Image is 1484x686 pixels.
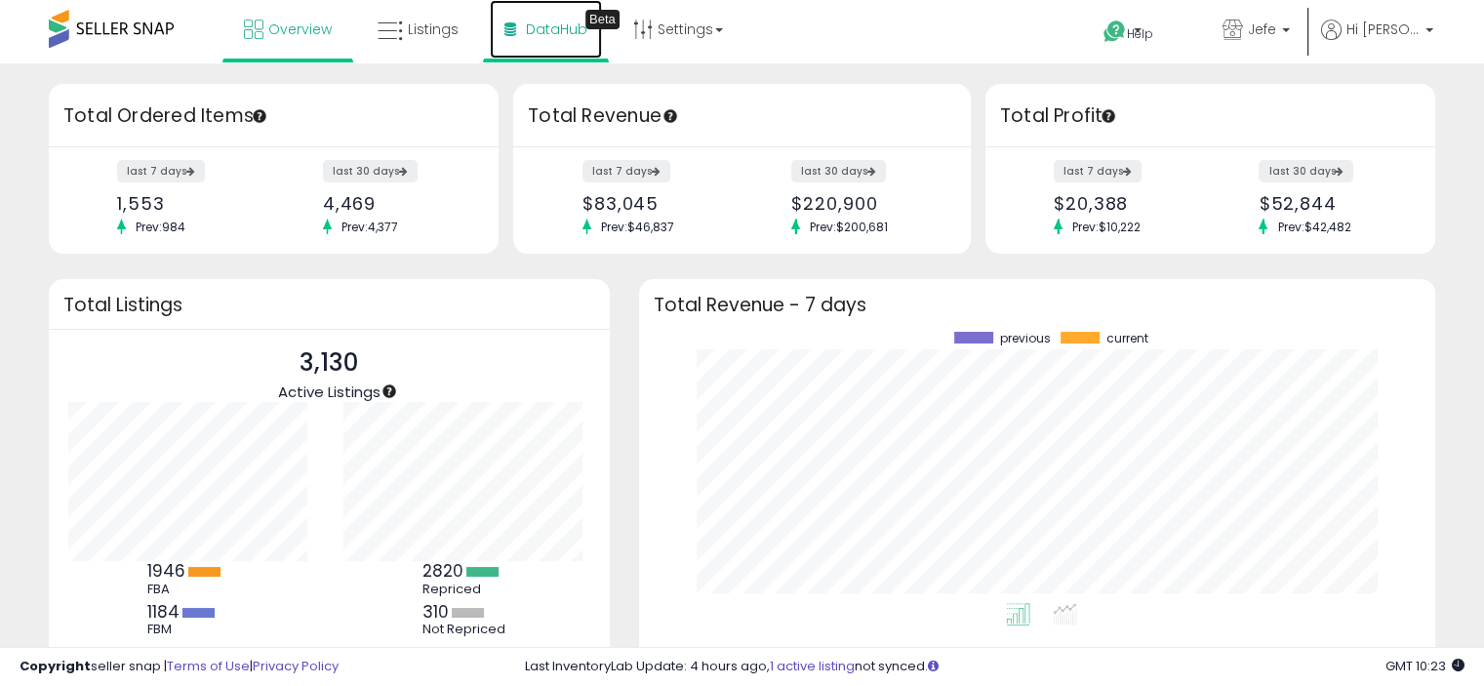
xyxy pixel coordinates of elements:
p: 3,130 [278,344,381,382]
span: Overview [268,20,332,39]
div: Not Repriced [422,622,510,637]
h3: Total Revenue - 7 days [654,298,1421,312]
span: Prev: $10,222 [1063,219,1150,235]
a: Help [1088,5,1191,63]
span: Active Listings [278,382,381,402]
div: $83,045 [582,193,728,214]
span: Prev: 984 [126,219,195,235]
h3: Total Revenue [528,102,956,130]
span: Help [1127,25,1153,42]
span: Prev: $200,681 [800,219,898,235]
div: seller snap | | [20,658,339,676]
div: 4,469 [323,193,464,214]
a: Terms of Use [167,657,250,675]
h3: Total Profit [1000,102,1421,130]
div: FBA [147,582,235,597]
label: last 7 days [117,160,205,182]
b: 1946 [147,559,185,583]
b: 310 [422,600,449,624]
h3: Total Listings [63,298,595,312]
i: Get Help [1103,20,1127,44]
span: Listings [408,20,459,39]
div: 1,553 [117,193,259,214]
span: Hi [PERSON_NAME] [1346,20,1420,39]
div: Tooltip anchor [251,107,268,125]
strong: Copyright [20,657,91,675]
div: $20,388 [1054,193,1195,214]
span: DataHub [526,20,587,39]
label: last 30 days [791,160,886,182]
span: Prev: 4,377 [332,219,408,235]
span: Prev: $42,482 [1267,219,1360,235]
div: Tooltip anchor [381,383,398,400]
b: 1184 [147,600,180,624]
div: $220,900 [791,193,937,214]
div: Repriced [422,582,510,597]
div: $52,844 [1259,193,1400,214]
a: 1 active listing [770,657,855,675]
i: Click here to read more about un-synced listings. [928,660,939,672]
label: last 30 days [323,160,418,182]
span: Prev: $46,837 [591,219,684,235]
div: FBM [147,622,235,637]
div: Tooltip anchor [662,107,679,125]
label: last 7 days [582,160,670,182]
h3: Total Ordered Items [63,102,484,130]
label: last 30 days [1259,160,1353,182]
b: 2820 [422,559,463,583]
span: previous [1000,332,1051,345]
span: 2025-08-11 10:23 GMT [1385,657,1464,675]
span: current [1106,332,1148,345]
div: Tooltip anchor [1100,107,1117,125]
div: Last InventoryLab Update: 4 hours ago, not synced. [525,658,1464,676]
label: last 7 days [1054,160,1142,182]
span: Jefe [1248,20,1276,39]
a: Privacy Policy [253,657,339,675]
div: Tooltip anchor [585,10,620,29]
a: Hi [PERSON_NAME] [1321,20,1433,63]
